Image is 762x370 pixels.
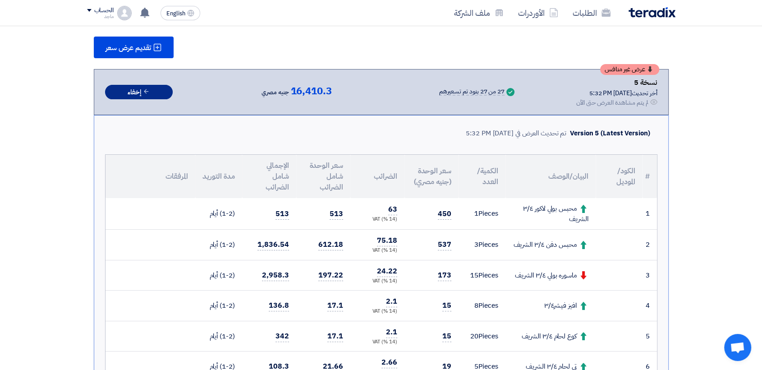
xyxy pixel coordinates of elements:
th: الكمية/العدد [459,155,505,198]
span: 8 [474,301,478,310]
span: 17.1 [327,300,343,311]
div: ماجد [87,14,114,19]
span: 2.1 [386,327,397,338]
th: الكود/الموديل [596,155,643,198]
td: Pieces [459,321,505,351]
span: 2.66 [381,357,397,368]
td: 3 [643,260,657,291]
td: (1-2) أيام [195,291,242,321]
td: Pieces [459,230,505,260]
div: أخر تحديث [DATE] 5:32 PM [576,88,657,98]
td: 1 [643,198,657,230]
span: 197.22 [318,270,343,281]
span: 2.1 [386,296,397,307]
th: الإجمالي شامل الضرائب [242,155,296,198]
td: 4 [643,291,657,321]
span: عرض غير منافس [605,66,645,73]
div: لم يتم مشاهدة العرض حتى الآن [576,98,648,107]
span: 24.22 [377,266,397,277]
div: (14 %) VAT [358,338,397,346]
div: كوع لحام ٣/٤ الشريف [513,331,588,342]
td: Pieces [459,291,505,321]
div: (14 %) VAT [358,247,397,254]
div: محبس بولي لاكور ٣/٤ الشريف [513,203,588,224]
span: 513 [330,208,343,220]
span: 1,836.54 [257,239,289,250]
div: Open chat [724,334,751,361]
td: 2 [643,230,657,260]
img: profile_test.png [117,6,132,20]
span: 3 [474,240,478,250]
div: تم تحديث العرض في [DATE] 5:32 PM [466,128,566,139]
span: 2,958.3 [262,270,289,281]
span: 136.8 [269,300,289,311]
span: 20 [470,331,478,341]
a: ملف الشركة [447,2,511,23]
td: (1-2) أيام [195,321,242,351]
a: الطلبات [565,2,618,23]
button: تقديم عرض سعر [94,37,174,58]
div: (14 %) VAT [358,216,397,223]
td: (1-2) أيام [195,260,242,291]
div: الحساب [94,7,114,14]
th: سعر الوحدة شامل الضرائب [296,155,350,198]
span: 513 [275,208,289,220]
th: سعر الوحدة (جنيه مصري) [404,155,459,198]
th: مدة التوريد [195,155,242,198]
span: تقديم عرض سعر [106,44,151,51]
span: 15 [442,300,451,311]
button: English [161,6,200,20]
span: 15 [442,331,451,342]
span: 75.18 [377,235,397,246]
span: 17.1 [327,331,343,342]
th: المرفقات [106,155,195,198]
span: 537 [438,239,451,250]
span: 173 [438,270,451,281]
span: 450 [438,208,451,220]
div: (14 %) VAT [358,277,397,285]
span: English [166,10,185,17]
div: 27 من 27 بنود تم تسعيرهم [439,88,505,96]
span: 1 [474,208,478,218]
td: Pieces [459,260,505,291]
th: الضرائب [350,155,404,198]
a: الأوردرات [511,2,565,23]
th: # [643,155,657,198]
td: 5 [643,321,657,351]
div: نسخة 5 [576,77,657,88]
button: إخفاء [105,85,173,100]
td: (1-2) أيام [195,198,242,230]
span: 612.18 [318,239,343,250]
div: افيز فيشر٣/٤ [513,301,588,311]
img: Teradix logo [629,7,675,18]
span: جنيه مصري [262,87,289,98]
div: (14 %) VAT [358,308,397,315]
span: 63 [388,204,397,215]
td: Pieces [459,198,505,230]
div: ماسوره بولي ٣/٤ الشريف [513,270,588,281]
div: محبس دفن ٣/٤ الشريف [513,240,588,250]
td: (1-2) أيام [195,230,242,260]
span: 15 [470,270,478,280]
span: 16,410.3 [290,86,331,97]
th: البيان/الوصف [505,155,596,198]
div: Version 5 (Latest Version) [570,128,650,139]
span: 342 [275,331,289,342]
